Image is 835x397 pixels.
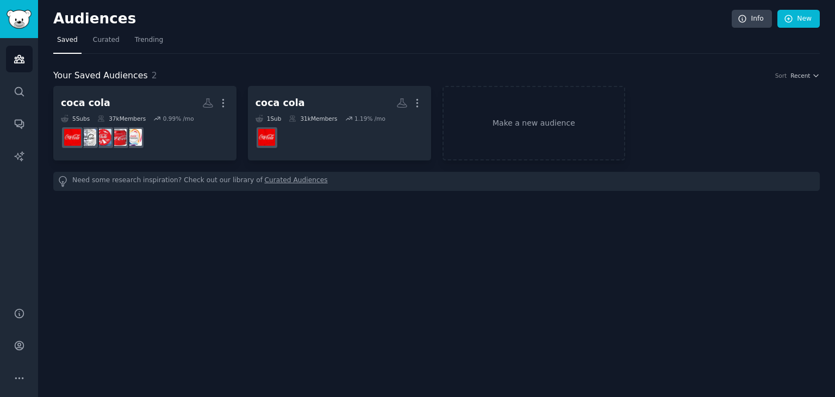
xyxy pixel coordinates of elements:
[61,96,110,110] div: coca cola
[53,172,820,191] div: Need some research inspiration? Check out our library of
[152,70,157,80] span: 2
[110,129,127,146] img: CocaColaMemes
[163,115,194,122] div: 0.99 % /mo
[64,129,81,146] img: cocacola
[95,129,111,146] img: FuckCocaCola
[89,32,123,54] a: Curated
[57,35,78,45] span: Saved
[125,129,142,146] img: CocaColaFreestyle
[354,115,385,122] div: 1.19 % /mo
[775,72,787,79] div: Sort
[53,69,148,83] span: Your Saved Audiences
[248,86,431,160] a: coca cola1Sub31kMembers1.19% /mococacola
[135,35,163,45] span: Trending
[289,115,337,122] div: 31k Members
[256,115,282,122] div: 1 Sub
[79,129,96,146] img: CocaColaCollectors
[265,176,328,187] a: Curated Audiences
[256,96,305,110] div: coca cola
[790,72,820,79] button: Recent
[7,10,32,29] img: GummySearch logo
[777,10,820,28] a: New
[790,72,810,79] span: Recent
[258,129,275,146] img: cocacola
[53,10,732,28] h2: Audiences
[61,115,90,122] div: 5 Sub s
[53,86,236,160] a: coca cola5Subs37kMembers0.99% /moCocaColaFreestyleCocaColaMemesFuckCocaColaCocaColaCollectorscoca...
[53,32,82,54] a: Saved
[131,32,167,54] a: Trending
[443,86,626,160] a: Make a new audience
[93,35,120,45] span: Curated
[97,115,146,122] div: 37k Members
[732,10,772,28] a: Info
